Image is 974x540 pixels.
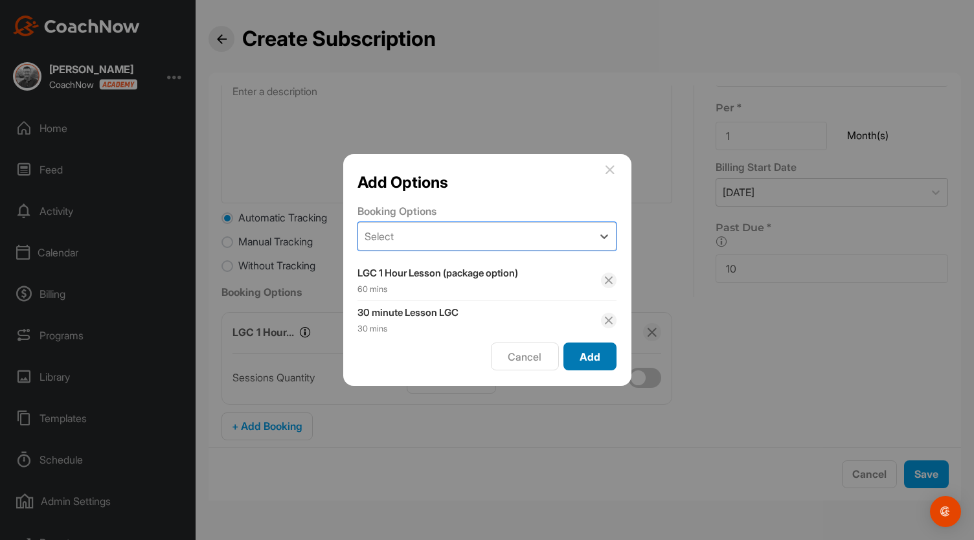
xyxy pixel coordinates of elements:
[357,306,459,321] strong: 30 minute Lesson LGC
[580,350,600,363] span: Add
[357,205,436,218] span: Booking Options
[357,322,459,335] div: 30 mins
[365,229,394,244] div: Select
[357,171,448,194] div: Add Options
[357,283,518,295] div: 60 mins
[491,343,559,370] button: Cancel
[357,266,518,281] strong: LGC 1 Hour Lesson (package option)
[563,343,617,370] button: Add
[930,496,961,527] div: Open Intercom Messenger
[508,350,541,363] span: Cancel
